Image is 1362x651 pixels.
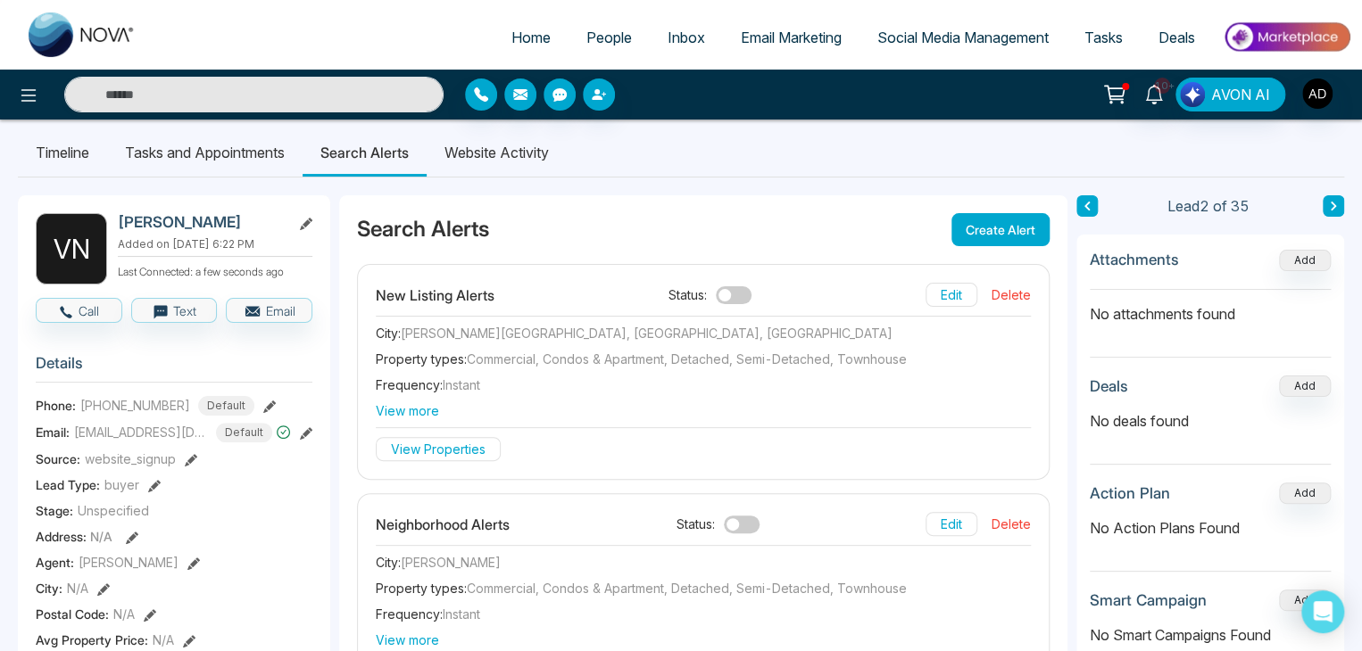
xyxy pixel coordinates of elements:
span: Property types : [376,581,467,596]
span: N/A [67,579,88,597]
span: Frequency : [376,377,443,392]
span: Unspecified [78,501,149,520]
button: Text [131,298,218,323]
span: Inbox [668,29,705,46]
button: Delete [992,283,1031,307]
span: Postal Code : [36,605,109,623]
h3: Action Plan [1090,484,1170,502]
span: N/A [90,529,112,544]
span: Email Marketing [741,29,842,46]
button: View Properties [376,437,501,461]
span: N/A [153,630,174,649]
span: People [586,29,632,46]
span: Property types : [376,351,467,367]
button: Add [1279,589,1331,611]
span: Avg Property Price : [36,630,148,649]
a: People [569,21,650,54]
span: instant [443,606,480,622]
span: Phone: [36,396,76,415]
h3: Deals [1090,377,1128,395]
span: Default [198,396,254,416]
p: No Action Plans Found [1090,517,1331,539]
span: City : [376,325,401,341]
span: [PERSON_NAME][GEOGRAPHIC_DATA], [GEOGRAPHIC_DATA], [GEOGRAPHIC_DATA] [401,325,893,341]
span: Agent: [36,553,74,572]
span: View more [376,630,1031,649]
span: [EMAIL_ADDRESS][DOMAIN_NAME] [74,423,208,441]
h2: Search Alerts [357,217,489,243]
span: Tasks [1084,29,1123,46]
span: Add [1279,251,1331,267]
p: No Smart Campaigns Found [1090,624,1331,646]
span: [PERSON_NAME] [401,555,501,570]
li: Tasks and Appointments [107,128,303,177]
a: Deals [1141,21,1213,54]
span: Status: [669,285,707,304]
span: City : [376,555,401,570]
button: Add [1279,375,1331,397]
h3: Details [36,354,312,382]
span: Lead 2 of 35 [1167,195,1250,217]
p: Added on [DATE] 6:22 PM [118,236,312,252]
h3: Attachments [1090,251,1179,268]
button: AVON AI [1175,78,1285,111]
span: Social Media Management [877,29,1049,46]
div: Open Intercom Messenger [1301,590,1344,633]
span: [PERSON_NAME] [79,553,179,572]
div: Neighborhood Alerts [376,514,510,535]
button: Delete [992,512,1031,536]
button: Edit [926,283,977,307]
span: Stage: [36,501,73,520]
span: website_signup [85,449,176,468]
a: Email Marketing [723,21,860,54]
a: Inbox [650,21,723,54]
span: Address: [36,527,112,546]
li: Search Alerts [303,128,427,177]
p: Last Connected: a few seconds ago [118,260,312,280]
h2: [PERSON_NAME] [118,213,284,231]
a: Tasks [1067,21,1141,54]
span: AVON AI [1211,84,1270,105]
img: Market-place.gif [1222,17,1351,57]
img: User Avatar [1302,78,1333,109]
button: Edit [926,512,977,536]
li: Website Activity [427,128,567,177]
span: Lead Type: [36,475,100,494]
p: No deals found [1090,410,1331,432]
span: Default [216,423,272,442]
img: Nova CRM Logo [29,12,136,57]
span: View more [376,401,1031,420]
span: commercial, Condos & Apartment, detached, semi-detached, townhouse [467,351,907,367]
span: [PHONE_NUMBER] [80,396,190,415]
span: Email: [36,423,70,441]
h3: Smart Campaign [1090,591,1207,609]
div: New Listing Alerts [376,284,494,306]
a: Home [494,21,569,54]
a: Social Media Management [860,21,1067,54]
span: City : [36,579,62,597]
span: commercial, Condos & Apartment, detached, semi-detached, townhouse [467,581,907,596]
span: Frequency : [376,606,443,622]
span: Deals [1159,29,1195,46]
span: Status: [677,515,715,533]
li: Timeline [18,128,107,177]
p: No attachments found [1090,290,1331,325]
button: Add [1279,482,1331,504]
span: N/A [113,605,135,623]
img: Lead Flow [1180,82,1205,107]
span: buyer [104,475,139,494]
button: Email [226,298,312,323]
span: Home [511,29,551,46]
span: Source: [36,449,80,468]
span: instant [443,377,480,392]
button: Create Alert [951,213,1050,246]
span: 10+ [1154,78,1170,94]
div: V N [36,213,107,284]
button: Call [36,298,122,323]
a: 10+ [1133,78,1175,109]
button: Add [1279,250,1331,271]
